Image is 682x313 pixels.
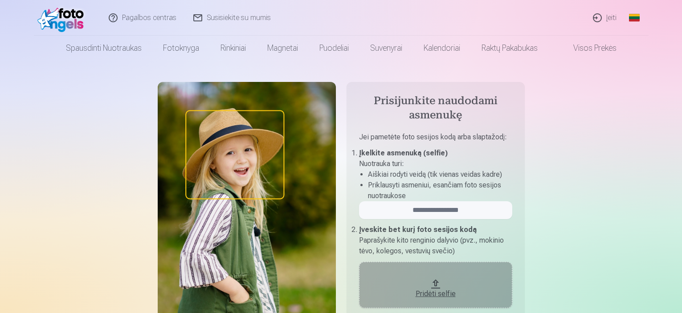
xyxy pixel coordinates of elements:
a: Spausdinti nuotraukas [55,36,152,61]
li: Aiškiai rodyti veidą (tik vienas veidas kadre) [368,169,512,180]
b: Įkelkite asmenuką (selfie) [359,149,448,157]
p: Jei pametėte foto sesijos kodą arba slaptažodį : [359,132,512,148]
a: Puodeliai [309,36,359,61]
a: Kalendoriai [413,36,471,61]
a: Visos prekės [548,36,627,61]
a: Suvenyrai [359,36,413,61]
div: Pridėti selfie [368,289,503,299]
a: Rinkiniai [210,36,257,61]
a: Raktų pakabukas [471,36,548,61]
img: /fa2 [37,4,89,32]
p: Paprašykite kito renginio dalyvio (pvz., mokinio tėvo, kolegos, vestuvių svečio) [359,235,512,256]
button: Pridėti selfie [359,262,512,308]
a: Magnetai [257,36,309,61]
a: Fotoknyga [152,36,210,61]
li: Priklausyti asmeniui, esančiam foto sesijos nuotraukose [368,180,512,201]
p: Nuotrauka turi : [359,159,512,169]
b: Įveskite bet kurį foto sesijos kodą [359,225,477,234]
h4: Prisijunkite naudodami asmenukę [359,94,512,123]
